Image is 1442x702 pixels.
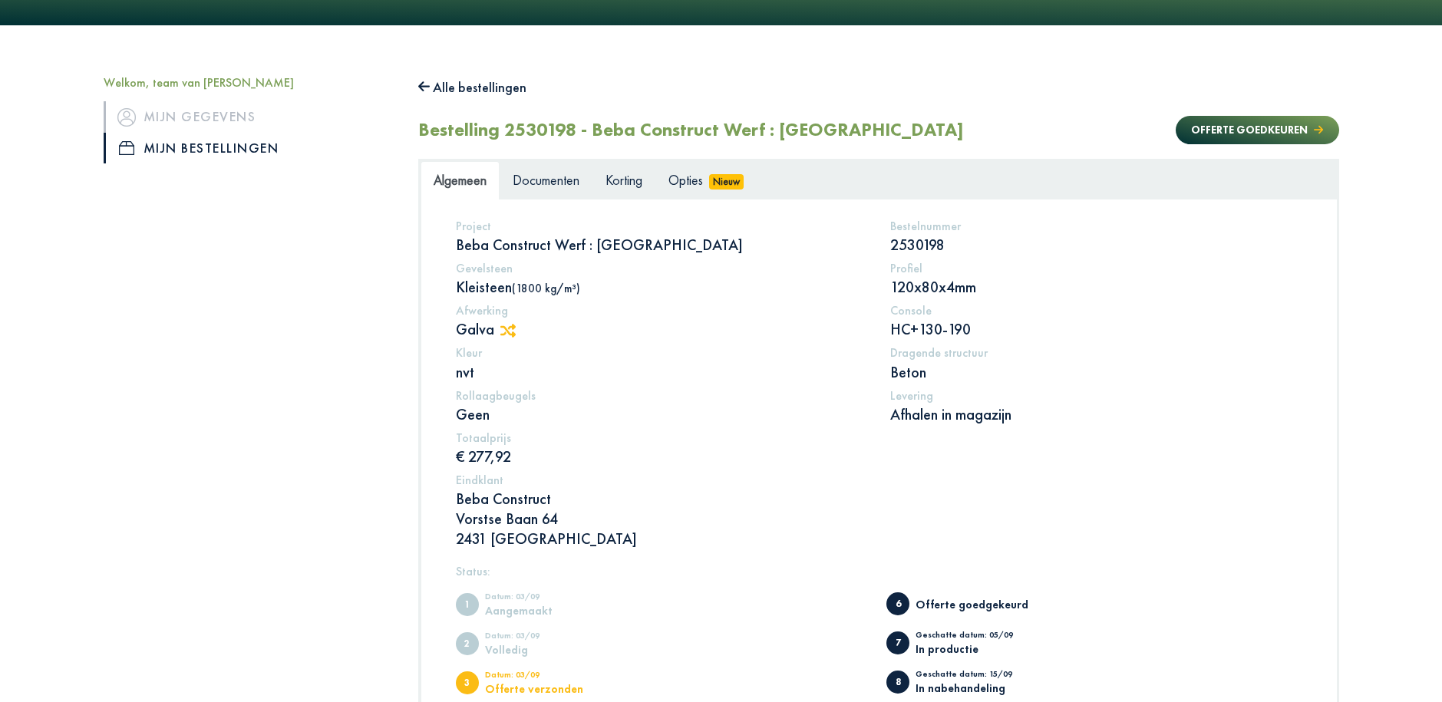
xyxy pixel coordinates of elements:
span: Offerte verzonden [456,671,479,694]
p: HC+130-190 [890,319,1302,339]
h5: Levering [890,388,1302,403]
p: Kleisteen [456,277,868,297]
h5: Dragende structuur [890,345,1302,360]
h5: Totaalprijs [456,430,868,445]
div: Offerte verzonden [485,683,612,694]
ul: Tabs [421,161,1337,199]
button: Alle bestellingen [418,75,527,100]
span: Aangemaakt [456,593,479,616]
div: Aangemaakt [485,605,612,616]
h5: Welkom, team van [PERSON_NAME] [104,75,395,90]
img: icon [119,141,134,155]
span: Vorstse Baan 64 2431 [GEOGRAPHIC_DATA] [456,509,637,549]
span: Volledig [456,632,479,655]
p: € 277,92 [456,447,868,466]
h5: Afwerking [456,303,868,318]
h5: Eindklant [456,473,1302,487]
span: Korting [606,171,642,189]
p: nvt [456,362,868,382]
h5: Profiel [890,261,1302,275]
button: Offerte goedkeuren [1176,116,1338,144]
a: iconMijn bestellingen [104,133,395,163]
h5: Status: [456,564,1302,578]
h5: Project [456,219,868,233]
p: Galva [456,319,868,339]
span: Opties [668,171,703,189]
div: In productie [916,643,1042,654]
p: Geen [456,404,868,424]
span: Documenten [513,171,579,189]
img: icon [117,108,136,127]
p: 120x80x4mm [890,277,1302,297]
h5: Kleur [456,345,868,360]
p: Beba Construct [456,489,1302,549]
h5: Bestelnummer [890,219,1302,233]
span: Offerte goedgekeurd [886,592,909,615]
div: Offerte goedgekeurd [916,598,1042,610]
span: In nabehandeling [886,671,909,694]
a: iconMijn gegevens [104,101,395,132]
span: Nieuw [709,174,744,190]
h2: Bestelling 2530198 - Beba Construct Werf : [GEOGRAPHIC_DATA] [418,119,964,141]
div: Datum: 03/09 [485,592,612,605]
div: Datum: 03/09 [485,671,612,683]
span: (1800 kg/m³) [512,281,580,295]
p: Beba Construct Werf : [GEOGRAPHIC_DATA] [456,235,868,255]
h5: Gevelsteen [456,261,868,275]
p: Beton [890,362,1302,382]
h5: Rollaagbeugels [456,388,868,403]
span: Algemeen [434,171,487,189]
div: Datum: 03/09 [485,631,612,644]
div: In nabehandeling [916,682,1042,694]
div: Volledig [485,644,612,655]
div: Geschatte datum: 05/09 [916,631,1042,643]
span: In productie [886,631,909,654]
p: 2530198 [890,235,1302,255]
div: Geschatte datum: 15/09 [916,670,1042,682]
p: Afhalen in magazijn [890,404,1302,424]
h5: Console [890,303,1302,318]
